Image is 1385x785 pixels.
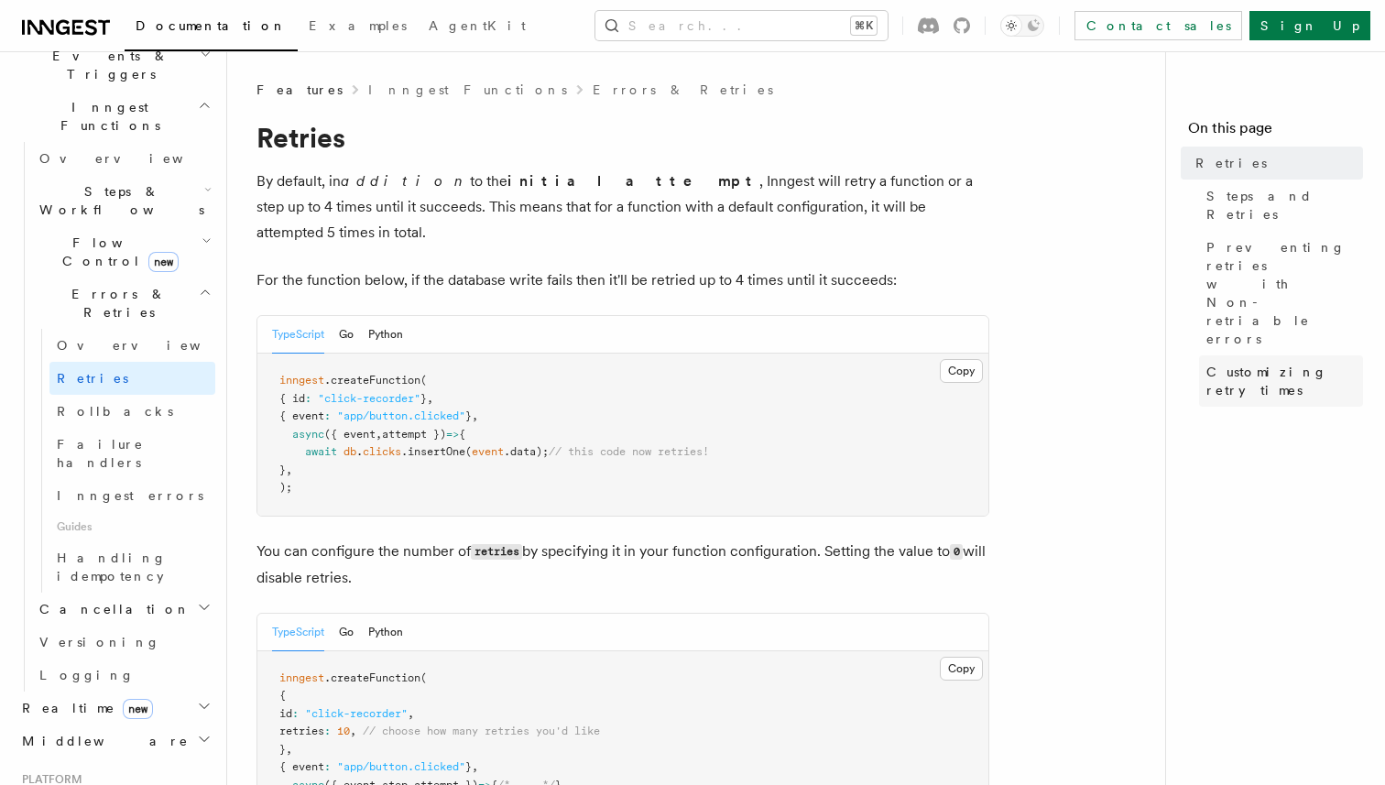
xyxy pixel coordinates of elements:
[57,551,167,583] span: Handling idempotency
[272,614,324,651] button: TypeScript
[15,142,215,692] div: Inngest Functions
[401,445,465,458] span: .insertOne
[32,182,204,219] span: Steps & Workflows
[279,374,324,387] span: inngest
[305,707,408,720] span: "click-recorder"
[324,725,331,737] span: :
[465,409,472,422] span: }
[125,5,298,51] a: Documentation
[15,699,153,717] span: Realtime
[305,392,311,405] span: :
[350,725,356,737] span: ,
[256,267,989,293] p: For the function below, if the database write fails then it'll be retried up to 4 times until it ...
[356,445,363,458] span: .
[368,614,403,651] button: Python
[1188,147,1363,180] a: Retries
[324,760,331,773] span: :
[940,359,983,383] button: Copy
[1000,15,1044,37] button: Toggle dark mode
[32,234,202,270] span: Flow Control
[49,541,215,593] a: Handling idempotency
[32,593,215,626] button: Cancellation
[1074,11,1242,40] a: Contact sales
[368,316,403,354] button: Python
[368,81,567,99] a: Inngest Functions
[324,428,376,441] span: ({ event
[279,671,324,684] span: inngest
[324,409,331,422] span: :
[1206,238,1363,348] span: Preventing retries with Non-retriable errors
[32,659,215,692] a: Logging
[446,428,459,441] span: =>
[337,760,465,773] span: "app/button.clicked"
[465,445,472,458] span: (
[471,544,522,560] code: retries
[363,725,600,737] span: // choose how many retries you'd like
[279,760,324,773] span: { event
[472,760,478,773] span: ,
[49,362,215,395] a: Retries
[256,81,343,99] span: Features
[549,445,709,458] span: // this code now retries!
[279,707,292,720] span: id
[420,671,427,684] span: (
[279,392,305,405] span: { id
[49,479,215,512] a: Inngest errors
[57,404,173,419] span: Rollbacks
[1195,154,1267,172] span: Retries
[279,725,324,737] span: retries
[39,635,160,649] span: Versioning
[324,671,420,684] span: .createFunction
[298,5,418,49] a: Examples
[341,172,470,190] em: addition
[1206,363,1363,399] span: Customizing retry times
[292,428,324,441] span: async
[950,544,963,560] code: 0
[337,725,350,737] span: 10
[15,39,215,91] button: Events & Triggers
[32,329,215,593] div: Errors & Retries
[429,18,526,33] span: AgentKit
[15,725,215,758] button: Middleware
[593,81,773,99] a: Errors & Retries
[57,437,144,470] span: Failure handlers
[376,428,382,441] span: ,
[1199,231,1363,355] a: Preventing retries with Non-retriable errors
[15,732,189,750] span: Middleware
[123,699,153,719] span: new
[32,285,199,322] span: Errors & Retries
[292,707,299,720] span: :
[337,409,465,422] span: "app/button.clicked"
[1206,187,1363,224] span: Steps and Retries
[339,316,354,354] button: Go
[1188,117,1363,147] h4: On this page
[324,374,420,387] span: .createFunction
[49,428,215,479] a: Failure handlers
[1199,180,1363,231] a: Steps and Retries
[420,374,427,387] span: (
[1199,355,1363,407] a: Customizing retry times
[32,226,215,278] button: Flow Controlnew
[427,392,433,405] span: ,
[32,626,215,659] a: Versioning
[1249,11,1370,40] a: Sign Up
[305,445,337,458] span: await
[465,760,472,773] span: }
[595,11,888,40] button: Search...⌘K
[39,151,228,166] span: Overview
[279,409,324,422] span: { event
[472,409,478,422] span: ,
[256,121,989,154] h1: Retries
[339,614,354,651] button: Go
[286,743,292,756] span: ,
[279,689,286,702] span: {
[420,392,427,405] span: }
[408,707,414,720] span: ,
[57,371,128,386] span: Retries
[256,539,989,591] p: You can configure the number of by specifying it in your function configuration. Setting the valu...
[15,47,200,83] span: Events & Triggers
[344,445,356,458] span: db
[256,169,989,245] p: By default, in to the , Inngest will retry a function or a step up to 4 times until it succeeds. ...
[15,692,215,725] button: Realtimenew
[507,172,759,190] strong: initial attempt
